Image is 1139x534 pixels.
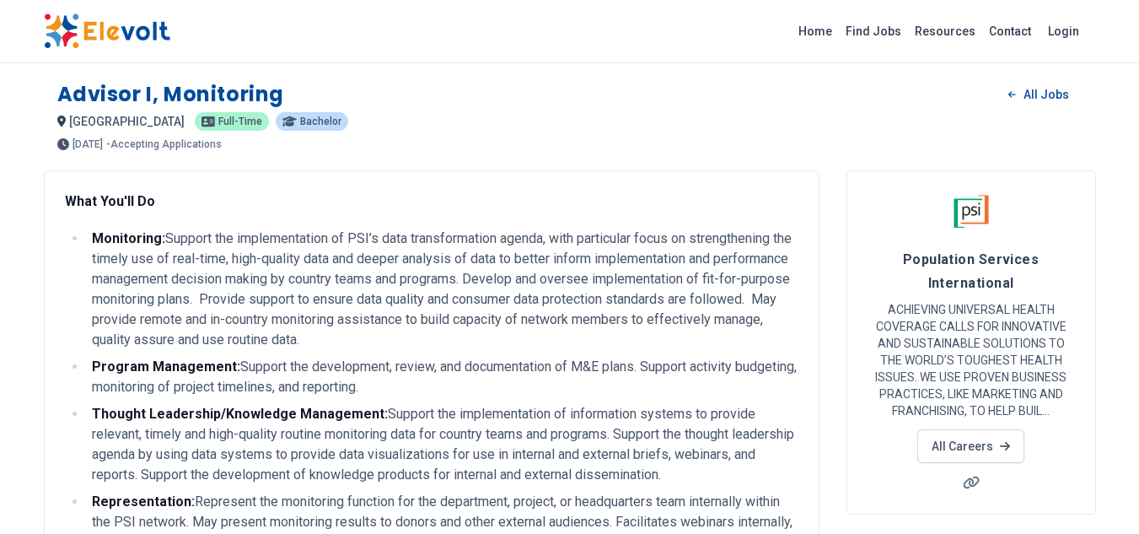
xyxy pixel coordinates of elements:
span: [DATE] [73,139,103,149]
span: [GEOGRAPHIC_DATA] [69,115,185,128]
img: Population Services International [950,191,992,234]
strong: What You'll Do [65,193,155,209]
a: Find Jobs [839,18,908,45]
li: Support the implementation of PSI’s data transformation agenda, with particular focus on strength... [87,229,798,350]
a: Contact [982,18,1038,45]
span: Full-time [218,116,262,127]
li: Support the implementation of information systems to provide relevant, timely and high-quality ro... [87,404,798,485]
img: Elevolt [44,13,170,49]
strong: Monitoring: [92,230,165,246]
h1: Advisor I, Monitoring [57,81,285,108]
span: Population Services International [903,251,1040,291]
a: Resources [908,18,982,45]
strong: Program Management: [92,359,240,375]
a: All Jobs [995,82,1082,107]
p: ACHIEVING UNIVERSAL HEALTH COVERAGE CALLS FOR INNOVATIVE AND SUSTAINABLE SOLUTIONS TO THE WORLD’S... [868,301,1075,419]
p: - Accepting Applications [106,139,222,149]
a: Home [792,18,839,45]
strong: Representation: [92,494,195,510]
a: All Careers [917,429,1024,463]
a: Login [1038,14,1089,48]
strong: Thought Leadership/Knowledge Management: [92,406,388,422]
li: Support the development, review, and documentation of M&E plans. Support activity budgeting, moni... [87,357,798,397]
span: Bachelor [300,116,341,127]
